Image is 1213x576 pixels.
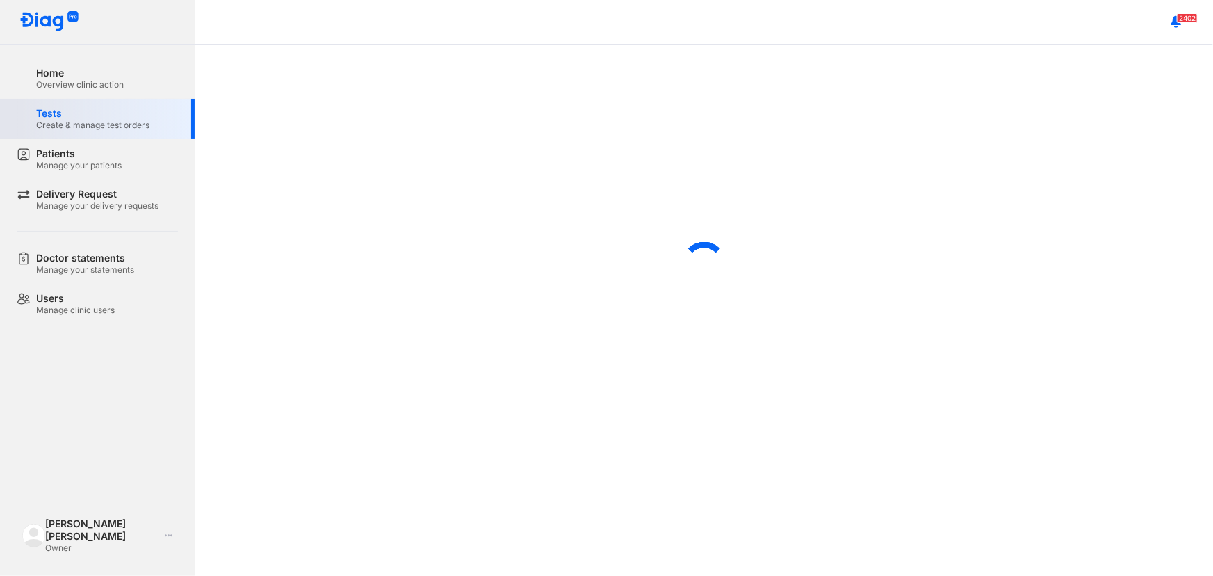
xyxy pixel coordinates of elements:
div: Delivery Request [36,188,158,200]
div: Patients [36,147,122,160]
div: Manage your delivery requests [36,200,158,211]
div: Manage your patients [36,160,122,171]
img: logo [19,11,79,33]
div: Owner [45,543,159,554]
div: Create & manage test orders [36,120,149,131]
div: Home [36,67,124,79]
span: 2402 [1177,13,1198,23]
div: Tests [36,107,149,120]
div: Overview clinic action [36,79,124,90]
img: logo [22,524,45,547]
div: Manage your statements [36,264,134,275]
div: [PERSON_NAME] [PERSON_NAME] [45,518,159,543]
div: Manage clinic users [36,305,115,316]
div: Doctor statements [36,252,134,264]
div: Users [36,292,115,305]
